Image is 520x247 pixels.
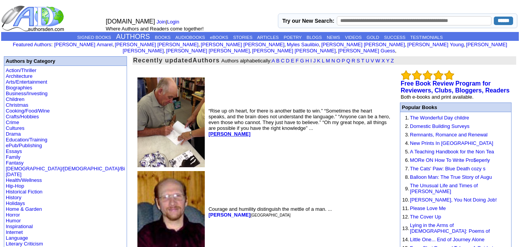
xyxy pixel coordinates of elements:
[410,222,490,234] a: Lying in the Arms of [DEMOGRAPHIC_DATA]: Poems of
[345,35,361,40] a: VIDEOS
[338,48,395,54] a: [PERSON_NAME] Guess
[402,205,409,211] font: 11.
[6,160,23,166] a: Fantasy
[6,200,25,206] a: Holidays
[200,43,201,47] font: i
[307,35,322,40] a: BLOGS
[402,237,409,242] font: 14.
[54,42,113,47] a: [PERSON_NAME] Amarel
[351,58,355,64] a: R
[402,197,409,203] font: 10.
[405,166,409,171] font: 7.
[410,140,493,146] a: New Prints In [GEOGRAPHIC_DATA]
[287,42,319,47] a: Myles Saulibio
[405,132,409,138] font: 3.
[410,157,490,163] a: MORe ON How To Write Pro$eperly
[137,77,205,167] img: 116216.JPG
[6,119,19,125] a: Crime
[157,19,182,25] font: |
[6,171,22,177] a: [DATE]
[133,57,193,64] font: Recently updated
[342,58,345,64] a: P
[13,42,51,47] a: Featured Authors
[286,43,287,47] font: i
[6,235,28,241] a: Language
[410,123,470,129] a: Domestic Building Surveys
[6,183,24,189] a: Hip-Hop
[6,223,33,229] a: Inspirational
[423,70,433,80] img: bigemptystars.png
[251,213,291,217] font: [GEOGRAPHIC_DATA]
[6,206,42,212] a: Home & Garden
[405,140,409,146] font: 4.
[6,67,36,73] a: Action/Thriller
[6,131,21,137] a: Drama
[291,58,294,64] a: E
[410,237,485,242] a: Little One... End of Journey Alone
[357,58,360,64] a: S
[192,57,220,64] b: Authors
[6,85,32,91] a: Biographies
[6,114,39,119] a: Crafts/Hobbies
[361,58,365,64] a: T
[175,35,205,40] a: AUDIOBOOKS
[6,195,21,200] a: History
[320,43,321,47] font: i
[114,43,115,47] font: i
[386,58,389,64] a: Y
[6,241,43,247] a: Literary Criticism
[405,123,409,129] font: 2.
[327,35,340,40] a: NEWS
[405,186,409,192] font: 9.
[106,18,155,25] font: [DOMAIN_NAME]
[115,42,198,47] a: [PERSON_NAME] [PERSON_NAME]
[135,67,270,75] iframe: fb:like Facebook Social Plugin
[210,35,228,40] a: eBOOKS
[6,91,47,96] a: Business/Investing
[405,157,409,163] font: 6.
[6,148,22,154] a: Essays
[6,189,42,195] a: Historical Fiction
[326,58,330,64] a: M
[405,115,409,121] font: 1.
[6,102,28,108] a: Christmas
[6,137,47,143] a: Education/Training
[401,70,411,80] img: bigemptystars.png
[366,58,369,64] a: U
[310,58,312,64] a: I
[252,48,336,54] a: [PERSON_NAME] [PERSON_NAME]
[346,58,350,64] a: Q
[155,35,171,40] a: BOOKS
[375,58,380,64] a: W
[54,42,507,54] font: , , , , , , , , , ,
[6,143,42,148] a: ePub/Publishing
[6,79,47,85] a: Arts/Entertainment
[6,154,20,160] a: Family
[167,19,179,25] a: Login
[402,225,409,231] font: 13.
[165,49,166,53] font: i
[1,5,66,32] img: logo_ad.gif
[282,18,334,24] label: Try our New Search:
[402,104,437,110] font: Popular Books
[209,206,332,218] font: Courage and humility distinguish the mettle of a man. ...
[366,35,379,40] a: GOLD
[407,42,464,47] a: [PERSON_NAME] Young
[209,212,251,218] a: [PERSON_NAME]
[166,48,250,54] a: [PERSON_NAME] [PERSON_NAME]
[281,58,284,64] a: C
[257,35,279,40] a: ARTICLES
[6,229,23,235] a: Internet
[77,35,111,40] a: SIGNED BOOKS
[6,108,50,114] a: Cooking/Food/Wine
[296,58,299,64] a: F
